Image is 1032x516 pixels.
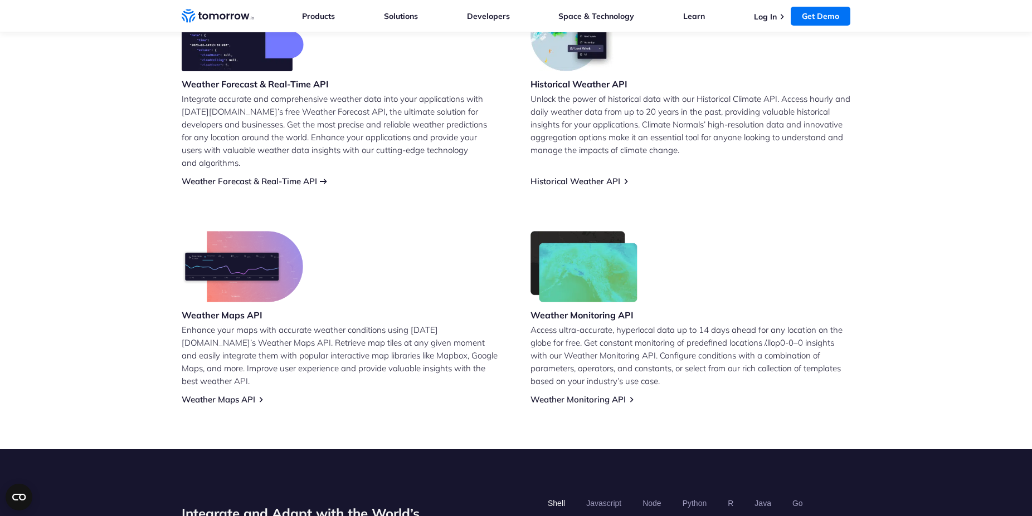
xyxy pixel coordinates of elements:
[182,92,502,169] p: Integrate accurate and comprehensive weather data into your applications with [DATE][DOMAIN_NAME]...
[530,78,627,90] h3: Historical Weather API
[639,494,665,513] button: Node
[724,494,737,513] button: R
[182,309,303,321] h3: Weather Maps API
[754,12,777,22] a: Log In
[530,92,850,156] p: Unlock the power of historical data with our Historical Climate API. Access hourly and daily weat...
[182,323,502,387] p: Enhance your maps with accurate weather conditions using [DATE][DOMAIN_NAME]’s Weather Maps API. ...
[751,494,775,513] button: Java
[788,494,807,513] button: Go
[530,176,620,186] a: Historical Weather API
[182,78,329,90] h3: Weather Forecast & Real-Time API
[558,11,634,21] a: Space & Technology
[6,484,32,510] button: Open CMP widget
[530,394,626,405] a: Weather Monitoring API
[467,11,510,21] a: Developers
[530,309,637,321] h3: Weather Monitoring API
[683,11,705,21] a: Learn
[679,494,711,513] button: Python
[182,8,254,24] a: Home link
[544,494,569,513] button: Shell
[582,494,625,513] button: Javascript
[384,11,418,21] a: Solutions
[182,394,255,405] a: Weather Maps API
[791,7,850,26] a: Get Demo
[302,11,335,21] a: Products
[182,176,317,186] a: Weather Forecast & Real-Time API
[530,323,850,387] p: Access ultra-accurate, hyperlocal data up to 14 days ahead for any location on the globe for free...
